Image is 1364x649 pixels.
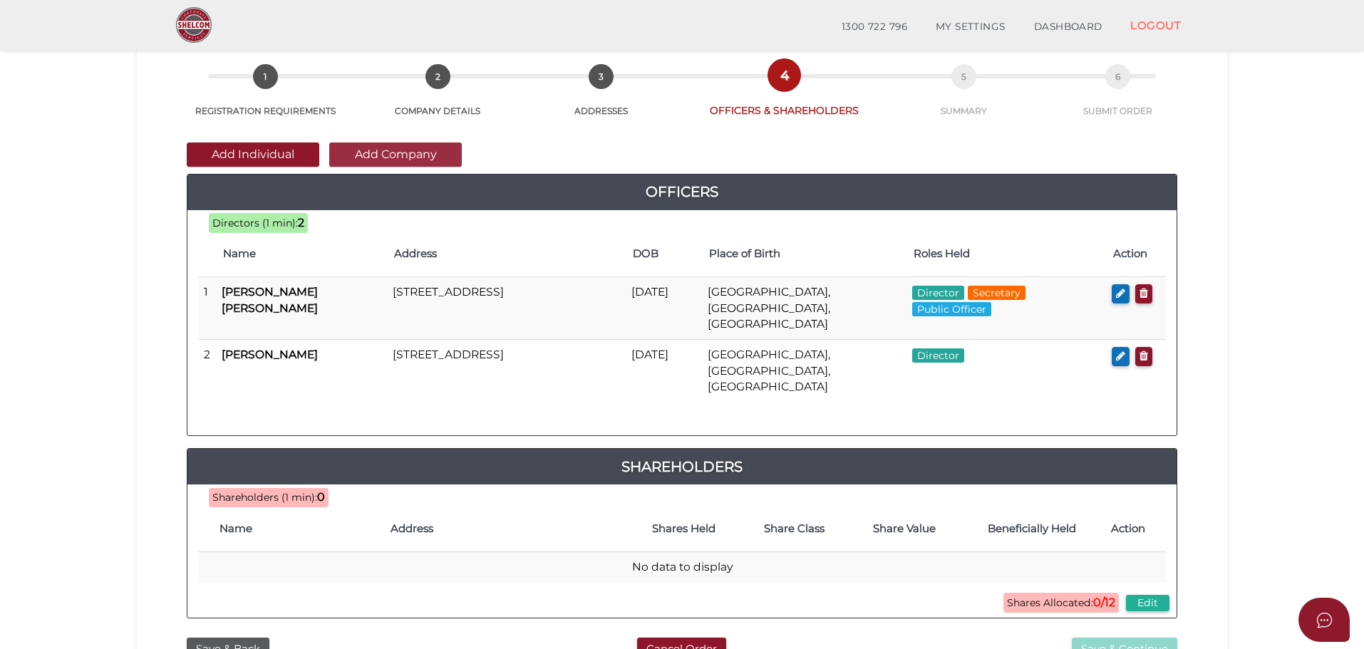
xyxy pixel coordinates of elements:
span: Shareholders (1 min): [212,491,317,504]
span: 2 [425,64,450,89]
a: DASHBOARD [1020,13,1117,41]
h4: Address [391,523,621,535]
h4: Action [1111,523,1159,535]
a: 4OFFICERS & SHAREHOLDERS [685,78,884,118]
button: Add Company [329,142,462,167]
h4: Share Class [747,523,842,535]
span: Directors (1 min): [212,217,298,229]
span: Director [912,286,964,300]
b: [PERSON_NAME] [PERSON_NAME] [222,285,318,314]
span: 4 [772,63,797,88]
h4: Roles Held [914,248,1099,260]
span: 5 [951,64,976,89]
b: 0/12 [1093,596,1115,609]
button: Edit [1126,595,1169,611]
button: Open asap [1298,598,1350,642]
span: Director [912,348,964,363]
span: 6 [1105,64,1130,89]
a: 2COMPANY DETAILS [358,80,517,117]
h4: Share Value [857,523,952,535]
b: [PERSON_NAME] [222,348,318,361]
a: 1REGISTRATION REQUIREMENTS [172,80,358,117]
span: 1 [253,64,278,89]
h4: Action [1113,248,1159,260]
h4: DOB [633,248,695,260]
a: MY SETTINGS [921,13,1020,41]
b: 0 [317,490,325,504]
td: [DATE] [626,340,702,402]
a: 1300 722 796 [827,13,921,41]
h4: Place of Birth [709,248,899,260]
td: 2 [198,340,216,402]
td: 1 [198,277,216,340]
span: 3 [589,64,614,89]
button: Add Individual [187,142,319,167]
b: 2 [298,216,304,229]
h4: Address [394,248,619,260]
td: [STREET_ADDRESS] [387,277,626,340]
td: [DATE] [626,277,702,340]
h4: Beneficially Held [966,523,1097,535]
a: Officers [187,180,1177,203]
td: [GEOGRAPHIC_DATA], [GEOGRAPHIC_DATA], [GEOGRAPHIC_DATA] [702,340,906,402]
td: [GEOGRAPHIC_DATA], [GEOGRAPHIC_DATA], [GEOGRAPHIC_DATA] [702,277,906,340]
h4: Name [223,248,380,260]
td: [STREET_ADDRESS] [387,340,626,402]
a: 3ADDRESSES [518,80,685,117]
td: No data to display [198,551,1166,582]
a: Shareholders [187,455,1177,478]
a: LOGOUT [1116,11,1195,40]
h4: Name [219,523,376,535]
h4: Shares Held [636,523,732,535]
span: Secretary [968,286,1025,300]
span: Shares Allocated: [1003,593,1119,613]
a: 5SUMMARY [884,80,1043,117]
span: Public Officer [912,302,991,316]
a: 6SUBMIT ORDER [1044,80,1192,117]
